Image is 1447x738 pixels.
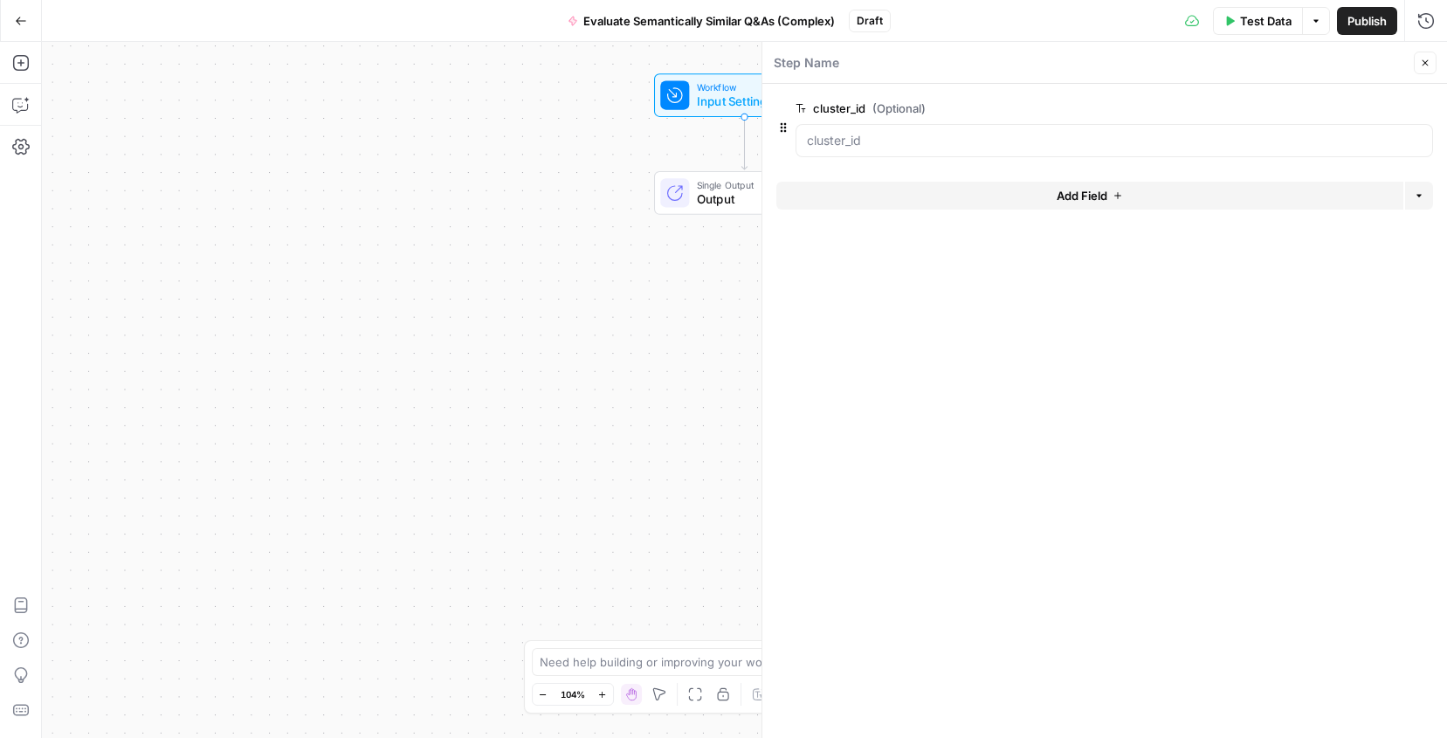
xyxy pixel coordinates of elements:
span: (Optional) [872,100,926,117]
button: Evaluate Semantically Similar Q&As (Complex) [557,7,845,35]
span: Evaluate Semantically Similar Q&As (Complex) [583,12,835,30]
div: WorkflowInput SettingsInputs [604,73,885,117]
span: Publish [1347,12,1387,30]
span: 104% [561,687,585,701]
span: Workflow [697,79,786,94]
span: Add Field [1057,187,1107,204]
button: Publish [1337,7,1397,35]
input: cluster_id [807,132,1422,149]
label: cluster_id [796,100,1334,117]
g: Edge from start to end [741,117,747,169]
span: Single Output [697,177,796,192]
button: Test Data [1213,7,1302,35]
div: Single OutputOutputEnd [604,171,885,215]
span: Test Data [1240,12,1292,30]
span: Draft [857,13,883,29]
span: Output [697,190,796,209]
button: Add Field [776,182,1403,210]
span: Input Settings [697,93,786,111]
